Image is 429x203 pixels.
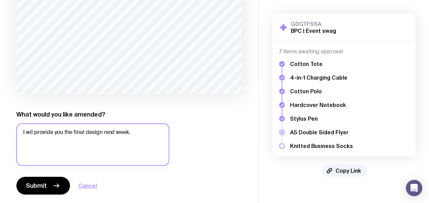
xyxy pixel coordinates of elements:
[26,181,47,190] span: Submit
[290,115,353,122] h5: Stylus Pen
[290,88,353,95] h5: Cotton Polo
[16,177,70,194] button: Submit
[290,101,353,108] h5: Hardcover Notebook
[279,48,409,55] h4: 7 items awaiting approval
[321,164,367,177] button: Copy Link
[290,60,353,67] h5: Cotton Tote
[291,21,336,27] h3: G0GTFSSA
[290,143,353,149] h5: Knitted Business Socks
[78,181,97,190] button: Cancel
[16,110,105,119] label: What would you like amended?
[290,129,353,136] h5: A5 Double Sided Flyer
[406,180,422,196] div: Open Intercom Messenger
[290,74,353,81] h5: 4-in-1 Charging Cable
[335,167,361,174] span: Copy Link
[291,27,336,34] h2: BPC | Event swag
